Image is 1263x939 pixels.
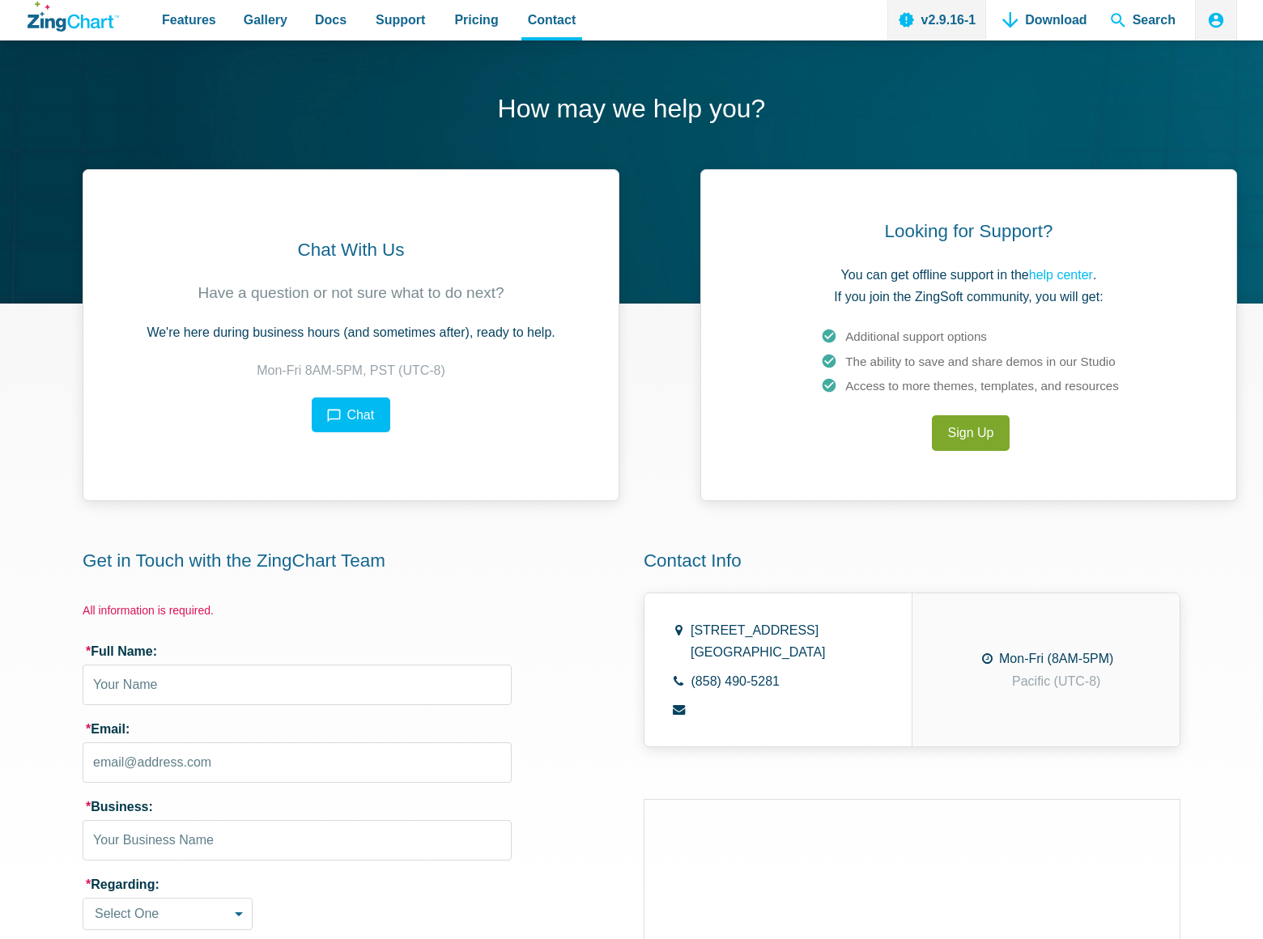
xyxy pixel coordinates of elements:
[1029,268,1093,282] a: help center
[257,359,445,381] p: Mon-Fri 8AM-5PM, PST (UTC-8)
[885,219,1053,243] h2: Looking for Support?
[162,9,216,31] span: Features
[83,549,619,572] h2: Get in Touch with the ZingChart Team
[83,603,512,618] p: All information is required.
[147,321,555,343] p: We're here during business hours (and sometimes after), ready to help.
[26,92,1237,129] h1: How may we help you?
[644,549,1237,572] h2: Contact Info
[999,652,1113,665] span: Mon-Fri (8AM-5PM)
[932,415,1010,450] a: Sign Up
[948,422,994,444] span: Sign Up
[83,898,253,930] select: Choose a topic
[83,644,512,659] label: Full Name:
[691,674,780,688] a: (858) 490-5281
[845,379,1119,393] span: Access to more themes, templates, and resources
[83,877,512,892] label: Regarding:
[528,9,576,31] span: Contact
[83,742,512,783] input: email@address.com
[376,9,425,31] span: Support
[83,721,512,737] label: Email:
[83,820,512,860] input: Your Business Name
[1012,674,1100,688] span: Pacific (UTC-8)
[83,665,512,705] input: Your Name
[83,799,512,814] label: Business:
[298,238,405,261] h2: Chat With Us
[347,408,374,422] span: Chat
[691,619,826,663] address: [STREET_ADDRESS] [GEOGRAPHIC_DATA]
[834,264,1103,308] p: You can get offline support in the . If you join the ZingSoft community, you will get:
[315,9,347,31] span: Docs
[845,329,987,343] span: Additional support options
[198,282,504,305] p: Have a question or not sure what to do next?
[244,9,287,31] span: Gallery
[845,355,1115,368] span: The ability to save and share demos in our Studio
[28,2,119,32] a: ZingChart Logo. Click to return to the homepage
[454,9,498,31] span: Pricing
